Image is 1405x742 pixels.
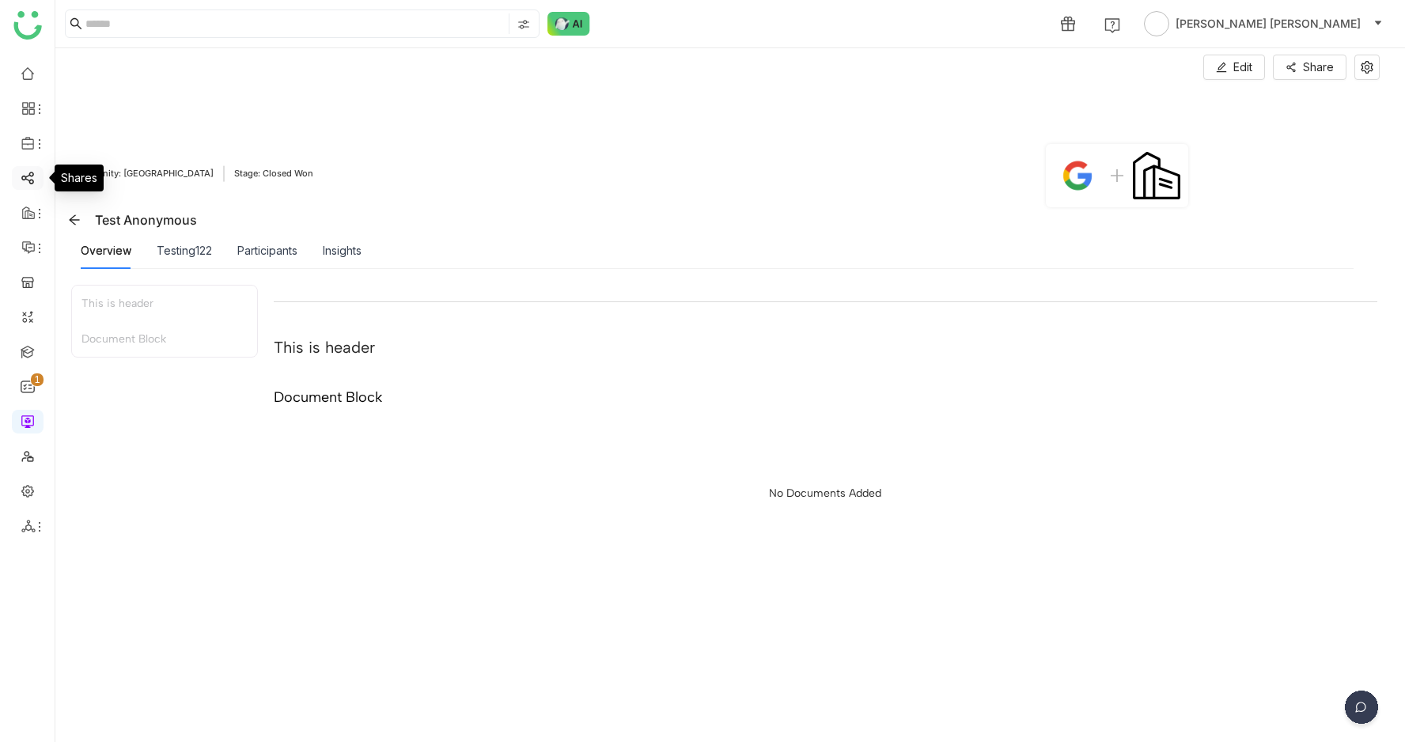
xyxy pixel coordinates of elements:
[72,321,257,357] div: Document Block
[68,167,214,180] span: Opportunity: [GEOGRAPHIC_DATA]
[1104,17,1120,33] img: help.svg
[547,12,590,36] img: ask-buddy-normal.svg
[234,167,313,180] span: Stage: Closed Won
[1203,55,1265,80] button: Edit
[237,242,297,259] div: Participants
[1141,11,1386,36] button: [PERSON_NAME] [PERSON_NAME]
[31,373,44,386] nz-badge-sup: 1
[517,18,530,31] img: search-type.svg
[62,207,197,233] div: Test Anonymous
[1233,59,1252,76] span: Edit
[1342,691,1381,730] img: dsr-chat-floating.svg
[81,242,131,259] div: Overview
[274,388,382,406] div: Document Block
[34,372,40,388] p: 1
[1303,59,1334,76] span: Share
[274,338,1377,357] div: This is header
[1144,11,1169,36] img: avatar
[323,242,362,259] div: Insights
[157,242,212,259] div: Testing122
[72,286,257,321] div: This is header
[55,165,104,191] div: Shares
[1273,55,1346,80] button: Share
[13,11,42,40] img: logo
[1176,15,1361,32] span: [PERSON_NAME] [PERSON_NAME]
[769,486,881,500] div: No Documents Added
